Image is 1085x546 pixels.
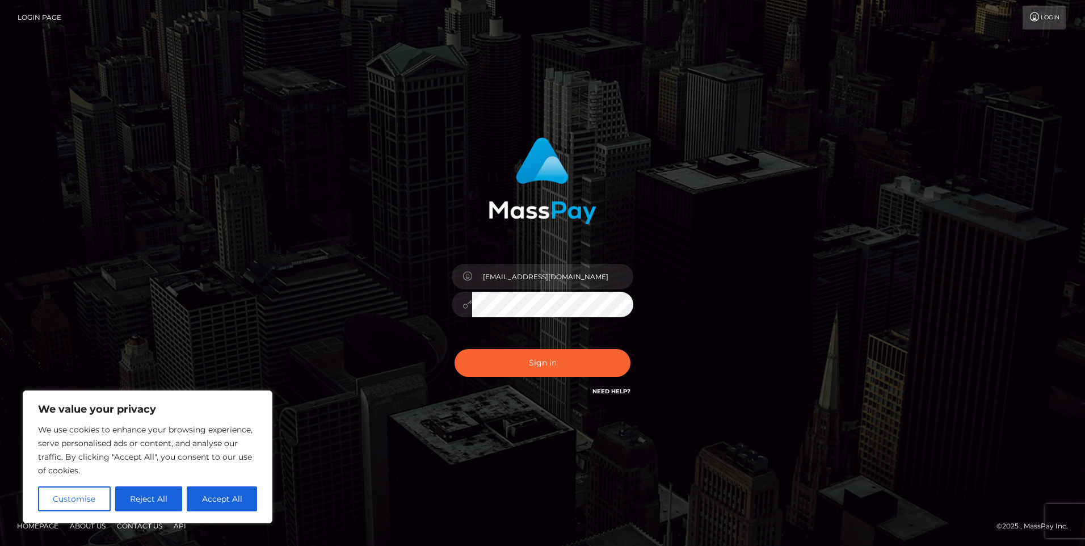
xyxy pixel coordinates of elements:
[12,517,63,535] a: Homepage
[472,264,633,289] input: Username...
[1023,6,1066,30] a: Login
[38,402,257,416] p: We value your privacy
[18,6,61,30] a: Login Page
[187,486,257,511] button: Accept All
[169,517,191,535] a: API
[112,517,167,535] a: Contact Us
[592,388,630,395] a: Need Help?
[455,349,630,377] button: Sign in
[23,390,272,523] div: We value your privacy
[115,486,183,511] button: Reject All
[38,423,257,477] p: We use cookies to enhance your browsing experience, serve personalised ads or content, and analys...
[996,520,1076,532] div: © 2025 , MassPay Inc.
[65,517,110,535] a: About Us
[489,137,596,224] img: MassPay Login
[38,486,111,511] button: Customise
